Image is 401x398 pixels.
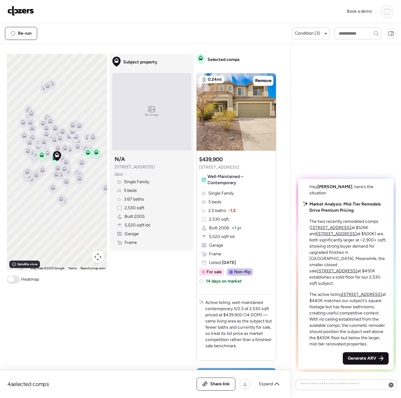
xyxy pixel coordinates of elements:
[309,184,373,196] span: Hey , here’s the situation
[81,266,105,270] a: Report a map error
[208,199,221,205] span: 5 beds
[232,225,241,231] span: + 1 yr
[124,231,139,237] span: Garage
[205,300,273,349] p: Active listing, well-maintained contemporary 5/2.5 at 2,530 sqft priced at $439,900 (14 DOM) — sa...
[311,225,351,230] a: [STREET_ADDRESS]
[317,184,352,189] span: [PERSON_NAME]
[115,155,125,163] h3: N/A
[208,208,226,214] span: 2.5 baths
[208,190,234,197] span: Single Family
[234,269,251,275] span: Non-flip
[259,381,273,387] span: Expand
[209,216,229,223] span: 2,530 sqft
[207,57,240,63] span: Selected comps
[317,268,357,274] a: [STREET_ADDRESS]
[209,242,223,249] span: Garage
[115,171,123,176] span: Zillow
[295,30,320,37] span: Condition (3)
[8,262,29,270] img: Google
[209,251,221,257] span: Frame
[209,234,235,240] span: 5,520 sqft lot
[309,218,389,287] p: The two recently remodeled comps ( at $526K and at $500K) are both significantly larger at ~2,900...
[255,78,272,84] span: Remove
[207,269,222,275] span: For sale
[124,222,150,228] span: 5,520 sqft lot
[207,174,271,186] span: Well-Maintained – Contemporary
[199,164,239,171] span: [STREET_ADDRESS]
[68,266,77,270] a: Terms (opens in new tab)
[8,262,29,270] a: Open this area in Google Maps (opens a new window)
[92,251,104,263] button: Map camera controls
[309,292,389,347] p: The active listing at $440K matches our subject's square footage but has fewer bathrooms, creatin...
[124,171,126,176] span: •
[221,260,236,265] span: [DATE]
[124,188,137,194] span: 5 beds
[206,278,242,284] span: 14 days on market
[199,156,223,163] h3: $439,900
[30,266,64,270] span: Map Data ©2025 Google
[210,381,230,387] span: Share link
[124,179,149,185] span: Single Family
[309,201,381,213] strong: Market Analysis: Mid-Tier Remodels Drive Premium Pricing
[124,214,145,220] span: Built 2005
[123,59,157,65] span: Subject property
[124,196,144,202] span: 3.67 baths
[115,164,155,170] span: [STREET_ADDRESS]
[7,6,34,16] img: Logo
[21,276,39,283] span: Heatmap
[347,9,372,14] span: Book a demo
[209,260,236,266] span: Listed
[145,112,159,117] span: No image
[208,76,222,83] span: 0.24mi
[124,240,137,246] span: Frame
[209,225,229,231] span: Built 2006
[124,205,144,211] span: 2,530 sqft
[7,380,49,388] span: 4 selected comps
[18,30,32,37] span: Re-run
[316,231,357,236] a: [STREET_ADDRESS]
[342,292,382,297] a: [STREET_ADDRESS]
[229,208,236,214] span: -1.2
[348,355,376,361] span: Generate ARV
[17,262,37,267] span: Satellite view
